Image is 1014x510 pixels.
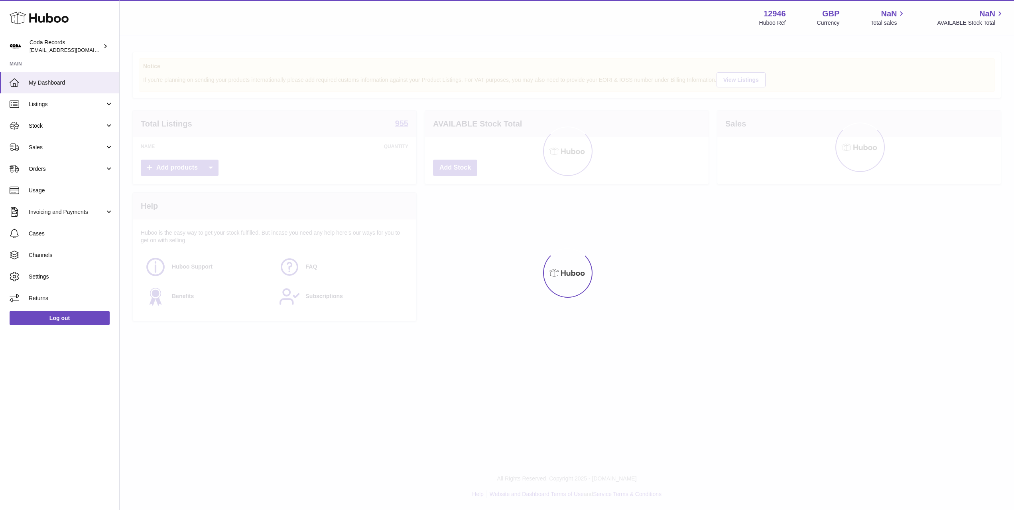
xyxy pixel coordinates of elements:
[937,19,1004,27] span: AVAILABLE Stock Total
[29,165,105,173] span: Orders
[10,311,110,325] a: Log out
[29,230,113,237] span: Cases
[10,40,22,52] img: haz@pcatmedia.com
[870,8,906,27] a: NaN Total sales
[29,295,113,302] span: Returns
[817,19,840,27] div: Currency
[764,8,786,19] strong: 12946
[29,144,105,151] span: Sales
[822,8,839,19] strong: GBP
[759,19,786,27] div: Huboo Ref
[881,8,897,19] span: NaN
[937,8,1004,27] a: NaN AVAILABLE Stock Total
[29,208,105,216] span: Invoicing and Payments
[29,101,105,108] span: Listings
[29,273,113,281] span: Settings
[29,187,113,194] span: Usage
[979,8,995,19] span: NaN
[29,122,105,130] span: Stock
[30,47,117,53] span: [EMAIL_ADDRESS][DOMAIN_NAME]
[30,39,101,54] div: Coda Records
[29,251,113,259] span: Channels
[870,19,906,27] span: Total sales
[29,79,113,87] span: My Dashboard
